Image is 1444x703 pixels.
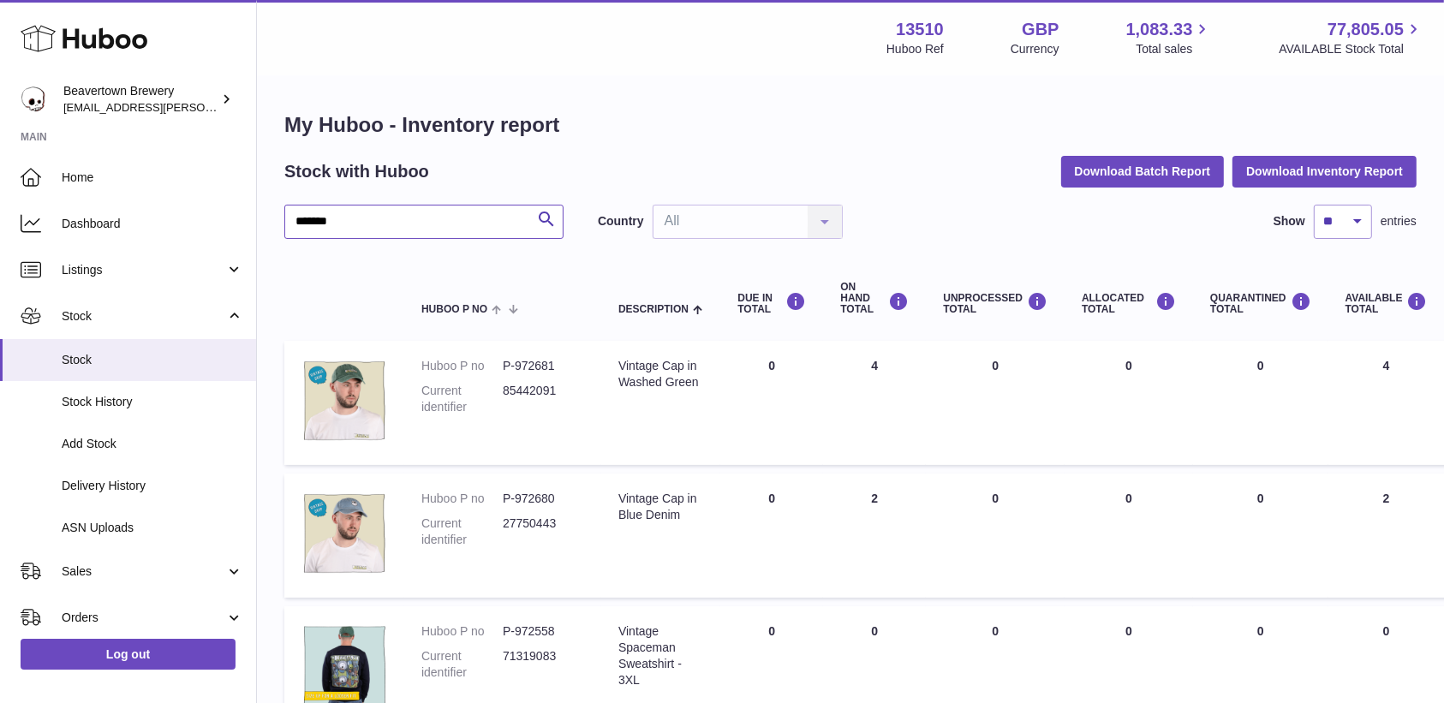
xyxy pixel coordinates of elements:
h1: My Huboo - Inventory report [284,111,1417,139]
span: 77,805.05 [1328,18,1404,41]
td: 0 [1065,474,1193,598]
dt: Current identifier [421,515,503,548]
td: 4 [823,341,926,465]
span: Home [62,170,243,186]
dt: Current identifier [421,648,503,681]
img: kit.lowe@beavertownbrewery.co.uk [21,86,46,112]
dd: 27750443 [503,515,584,548]
img: product image [301,491,387,576]
div: Vintage Cap in Blue Denim [618,491,703,523]
dd: P-972681 [503,358,584,374]
span: Stock History [62,394,243,410]
td: 0 [720,474,823,598]
a: 77,805.05 AVAILABLE Stock Total [1279,18,1423,57]
a: 1,083.33 Total sales [1126,18,1213,57]
div: Vintage Cap in Washed Green [618,358,703,390]
h2: Stock with Huboo [284,160,429,183]
span: Stock [62,352,243,368]
dt: Huboo P no [421,491,503,507]
span: entries [1381,213,1417,229]
div: ON HAND Total [840,282,909,316]
span: Delivery History [62,478,243,494]
div: DUE IN TOTAL [737,292,806,315]
button: Download Batch Report [1061,156,1225,187]
button: Download Inventory Report [1232,156,1417,187]
td: 0 [720,341,823,465]
div: UNPROCESSED Total [943,292,1047,315]
dd: 85442091 [503,383,584,415]
span: [EMAIL_ADDRESS][PERSON_NAME][DOMAIN_NAME] [63,100,343,114]
label: Show [1274,213,1305,229]
span: 0 [1257,624,1264,638]
span: 0 [1257,492,1264,505]
dt: Huboo P no [421,358,503,374]
dd: P-972680 [503,491,584,507]
dd: P-972558 [503,623,584,640]
div: QUARANTINED Total [1210,292,1311,315]
div: Vintage Spaceman Sweatshirt - 3XL [618,623,703,688]
td: 0 [926,341,1065,465]
div: Currency [1011,41,1059,57]
span: 0 [1257,359,1264,372]
div: Beavertown Brewery [63,83,218,116]
span: AVAILABLE Stock Total [1279,41,1423,57]
span: ASN Uploads [62,520,243,536]
div: ALLOCATED Total [1082,292,1176,315]
dd: 71319083 [503,648,584,681]
strong: 13510 [896,18,944,41]
span: Dashboard [62,216,243,232]
img: product image [301,358,387,444]
div: Huboo Ref [886,41,944,57]
span: 1,083.33 [1126,18,1193,41]
span: Description [618,304,689,315]
td: 0 [926,474,1065,598]
dt: Current identifier [421,383,503,415]
span: Sales [62,563,225,580]
strong: GBP [1022,18,1059,41]
span: Orders [62,610,225,626]
span: Add Stock [62,436,243,452]
span: Huboo P no [421,304,487,315]
label: Country [598,213,644,229]
div: AVAILABLE Total [1346,292,1428,315]
td: 2 [823,474,926,598]
a: Log out [21,639,236,670]
span: Listings [62,262,225,278]
dt: Huboo P no [421,623,503,640]
span: Stock [62,308,225,325]
span: Total sales [1136,41,1212,57]
td: 0 [1065,341,1193,465]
